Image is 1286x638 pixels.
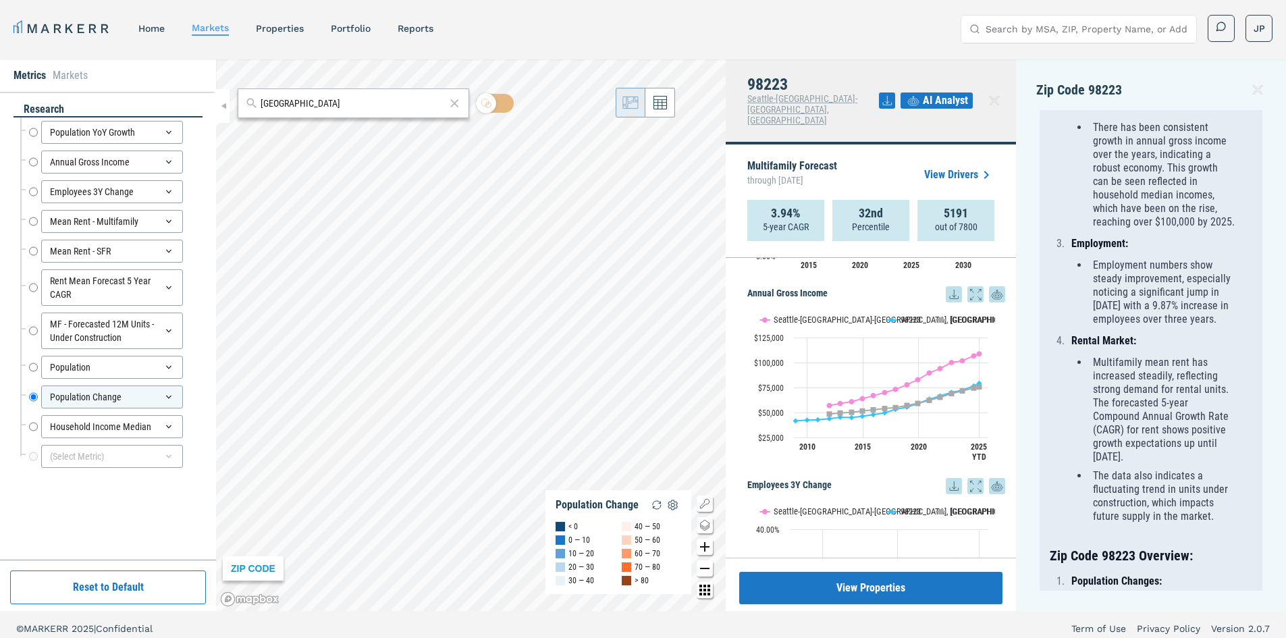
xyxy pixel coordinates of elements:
li: Multifamily mean rent has increased steadily, reflecting strong demand for rental units. The fore... [1089,356,1235,464]
img: Reload Legend [649,497,665,513]
text: 2020 [911,442,927,452]
p: Multifamily Forecast [747,161,837,189]
div: MF - Forecasted 12M Units - Under Construction [41,313,183,349]
path: Friday, 14 Dec, 19:00, 57,044.4. USA. [905,402,910,408]
div: Population Change [556,498,639,512]
text: Seattle-[GEOGRAPHIC_DATA]-[GEOGRAPHIC_DATA], [GEOGRAPHIC_DATA] [774,506,1023,516]
text: [GEOGRAPHIC_DATA] [950,315,1022,325]
path: Wednesday, 14 Dec, 19:00, 69,900.21. Seattle-Tacoma-Bellevue, WA. [882,390,888,395]
div: Household Income Median [41,415,183,438]
div: Mean Rent - Multifamily [41,210,183,233]
canvas: Map [216,59,726,611]
text: $75,000 [758,383,784,393]
div: Annual Gross Income [41,151,183,174]
path: Sunday, 14 Dec, 19:00, 63,807.9. Seattle-Tacoma-Bellevue, WA. [860,396,865,401]
text: 98223 [901,506,921,516]
button: Zoom in map button [697,539,713,555]
button: Other options map button [697,582,713,598]
div: Mean Rent - SFR [41,240,183,263]
div: Annual Gross Income. Highcharts interactive chart. [747,302,1005,471]
h4: 98223 [747,76,879,93]
path: Monday, 14 Dec, 19:00, 66,823.31. Seattle-Tacoma-Bellevue, WA. [871,393,876,398]
div: Population YoY Growth [41,121,183,144]
text: [GEOGRAPHIC_DATA] [950,506,1022,516]
div: Population Change [41,386,183,408]
path: Saturday, 14 Jun, 20:00, 108,655.63. Seattle-Tacoma-Bellevue, WA. [977,351,982,356]
strong: Employment: [1071,237,1128,250]
div: ZIP CODE [223,556,284,581]
div: 70 — 80 [635,560,660,574]
text: 2020 [852,261,868,270]
path: Friday, 14 Dec, 19:00, 49,462.92. USA. [838,410,843,416]
p: 5-year CAGR [763,220,809,234]
path: Monday, 14 Dec, 19:00, 89,477.41. Seattle-Tacoma-Bellevue, WA. [927,370,932,375]
text: Seattle-[GEOGRAPHIC_DATA]-[GEOGRAPHIC_DATA], [GEOGRAPHIC_DATA] [774,315,1023,325]
span: © [16,623,24,634]
div: > 80 [635,574,649,587]
path: Saturday, 14 Dec, 19:00, 50,230.26. USA. [849,409,855,415]
span: through [DATE] [747,171,837,189]
div: 40 — 50 [635,520,660,533]
text: 98223 [901,315,921,325]
span: MARKERR [24,623,72,634]
div: 60 — 70 [635,547,660,560]
button: Zoom out map button [697,560,713,577]
text: $25,000 [758,433,784,443]
path: Sunday, 14 Dec, 19:00, 51,504.4. USA. [860,408,865,414]
span: JP [1254,22,1265,35]
path: Thursday, 14 Dec, 19:00, 101,737.29. Seattle-Tacoma-Bellevue, WA. [960,358,965,363]
text: 2025 YTD [971,442,987,462]
li: Metrics [14,68,46,84]
path: Saturday, 14 Dec, 19:00, 60,854.51. Seattle-Tacoma-Bellevue, WA. [849,399,855,404]
path: Saturday, 14 Dec, 19:00, 82,808.83. Seattle-Tacoma-Bellevue, WA. [915,377,921,382]
div: 20 — 30 [568,560,594,574]
path: Friday, 14 Dec, 19:00, 58,913.16. Seattle-Tacoma-Bellevue, WA. [838,401,843,406]
button: Reset to Default [10,570,206,604]
path: Tuesday, 14 Dec, 19:00, 42,766.92. 98223. [815,417,821,422]
path: Sunday, 14 Dec, 19:00, 46,265.96. 98223. [860,413,865,419]
span: Seattle-[GEOGRAPHIC_DATA]-[GEOGRAPHIC_DATA], [GEOGRAPHIC_DATA] [747,93,857,126]
span: AI Analyst [923,92,968,109]
g: USA, line 3 of 3 with 15 data points. [827,384,982,417]
div: 0 — 10 [568,533,590,547]
li: Employment numbers show steady improvement, especially noticing a significant jump in [DATE] with... [1089,259,1235,326]
path: Friday, 14 Dec, 19:00, 77,755.72. Seattle-Tacoma-Bellevue, WA. [905,382,910,388]
text: $100,000 [754,358,784,368]
button: AI Analyst [901,92,973,109]
button: Show/Hide Legend Map Button [697,496,713,512]
div: 10 — 20 [568,547,594,560]
input: Search by MSA, ZIP, Property Name, or Address [986,16,1188,43]
div: Employees 3Y Change [41,180,183,203]
div: < 0 [568,520,578,533]
h5: Employees 3Y Change [747,478,1005,494]
a: reports [398,23,433,34]
text: 2025 [903,261,919,270]
path: Monday, 14 Dec, 19:00, 52,725.9. USA. [871,407,876,413]
div: research [14,102,203,117]
div: 30 — 40 [568,574,594,587]
path: Thursday, 14 Dec, 19:00, 54,882.3. USA. [893,405,899,410]
p: out of 7800 [935,220,977,234]
strong: 32nd [859,207,883,220]
p: Percentile [852,220,890,234]
path: Saturday, 14 Dec, 19:00, 59,052.65. USA. [915,400,921,406]
a: Term of Use [1071,622,1126,635]
text: 40.00% [756,525,780,535]
li: Markets [53,68,88,84]
h5: Annual Gross Income [747,286,1005,302]
img: Settings [665,497,681,513]
text: 2015 [855,442,871,452]
span: Confidential [96,623,153,634]
a: home [138,23,165,34]
path: Monday, 14 Dec, 19:00, 62,151.45. USA. [927,398,932,403]
a: Mapbox logo [220,591,279,607]
div: (Select Metric) [41,445,183,468]
a: MARKERR [14,19,111,38]
strong: 3.94% [771,207,801,220]
strong: Rental Market: [1071,334,1136,347]
div: Population [41,356,183,379]
text: $125,000 [754,334,784,343]
li: The data also indicates a fluctuating trend in units under construction, which impacts future sup... [1089,469,1235,523]
text: 2015 [801,261,817,270]
button: Change style map button [697,517,713,533]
